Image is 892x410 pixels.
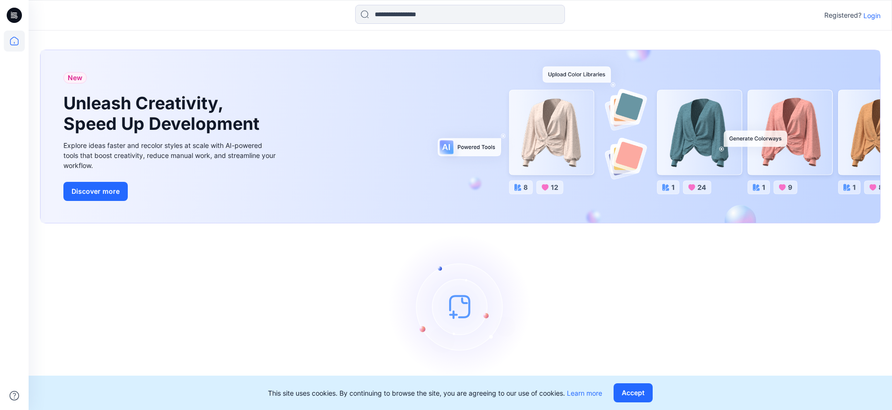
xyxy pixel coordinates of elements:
img: empty-state-image.svg [389,235,532,378]
div: Explore ideas faster and recolor styles at scale with AI-powered tools that boost creativity, red... [63,140,278,170]
a: Discover more [63,182,278,201]
p: Login [863,11,881,21]
button: Discover more [63,182,128,201]
button: Accept [614,383,653,402]
p: This site uses cookies. By continuing to browse the site, you are agreeing to our use of cookies. [268,388,602,398]
a: Learn more [567,389,602,397]
p: Registered? [824,10,861,21]
h1: Unleash Creativity, Speed Up Development [63,93,264,134]
span: New [68,72,82,84]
